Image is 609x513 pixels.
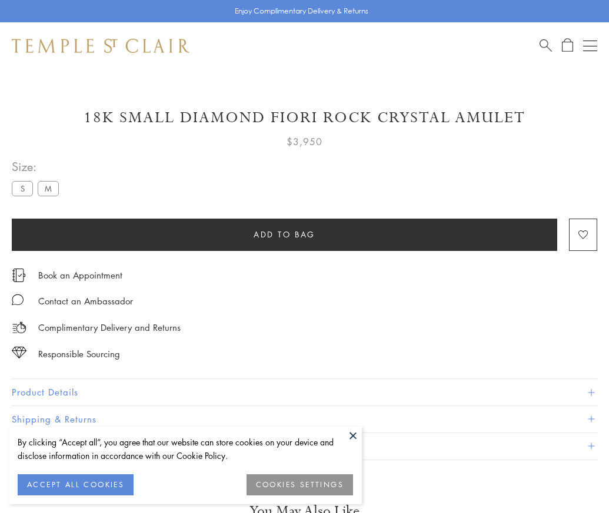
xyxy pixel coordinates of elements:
[12,269,26,282] img: icon_appointment.svg
[38,294,133,309] div: Contact an Ambassador
[583,39,597,53] button: Open navigation
[38,181,59,196] label: M
[12,181,33,196] label: S
[38,269,122,281] a: Book an Appointment
[38,347,120,361] div: Responsible Sourcing
[540,38,552,53] a: Search
[12,379,597,405] button: Product Details
[562,38,573,53] a: Open Shopping Bag
[12,406,597,432] button: Shipping & Returns
[12,320,26,335] img: icon_delivery.svg
[287,134,322,149] span: $3,950
[18,435,353,462] div: By clicking “Accept all”, you agree that our website can store cookies on your device and disclos...
[12,347,26,358] img: icon_sourcing.svg
[235,5,368,17] p: Enjoy Complimentary Delivery & Returns
[12,108,597,128] h1: 18K Small Diamond Fiori Rock Crystal Amulet
[12,157,64,176] span: Size:
[18,474,134,495] button: ACCEPT ALL COOKIES
[12,39,189,53] img: Temple St. Clair
[247,474,353,495] button: COOKIES SETTINGS
[12,219,557,251] button: Add to bag
[38,320,181,335] p: Complimentary Delivery and Returns
[12,294,24,306] img: MessageIcon-01_2.svg
[254,228,315,241] span: Add to bag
